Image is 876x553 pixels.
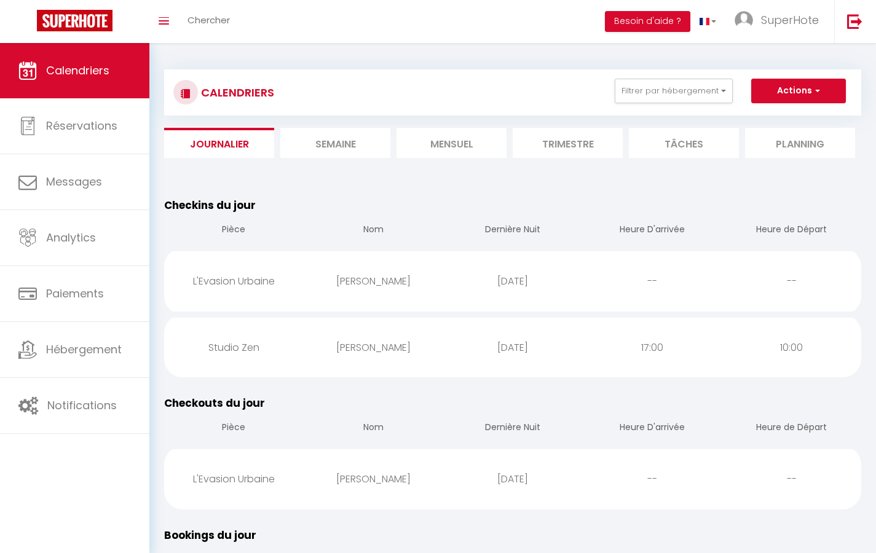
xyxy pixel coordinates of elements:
[745,128,855,158] li: Planning
[164,459,304,499] div: L'Evasion Urbaine
[847,14,862,29] img: logout
[722,213,861,248] th: Heure de Départ
[605,11,690,32] button: Besoin d'aide ?
[582,459,722,499] div: --
[443,261,583,301] div: [DATE]
[47,398,117,413] span: Notifications
[164,128,274,158] li: Journalier
[46,118,117,133] span: Réservations
[304,459,443,499] div: [PERSON_NAME]
[751,79,846,103] button: Actions
[582,411,722,446] th: Heure D'arrivée
[443,327,583,367] div: [DATE]
[304,411,443,446] th: Nom
[582,213,722,248] th: Heure D'arrivée
[164,198,256,213] span: Checkins du jour
[722,411,861,446] th: Heure de Départ
[582,261,722,301] div: --
[304,213,443,248] th: Nom
[304,327,443,367] div: [PERSON_NAME]
[582,327,722,367] div: 17:00
[397,128,507,158] li: Mensuel
[10,5,47,42] button: Ouvrir le widget de chat LiveChat
[761,12,819,28] span: SuperHote
[513,128,623,158] li: Trimestre
[46,230,96,245] span: Analytics
[615,79,733,103] button: Filtrer par hébergement
[443,213,583,248] th: Dernière Nuit
[37,10,112,31] img: Super Booking
[198,79,274,106] h3: CALENDRIERS
[164,396,265,410] span: Checkouts du jour
[164,411,304,446] th: Pièce
[46,342,122,357] span: Hébergement
[629,128,739,158] li: Tâches
[164,528,256,543] span: Bookings du jour
[280,128,390,158] li: Semaine
[304,261,443,301] div: [PERSON_NAME]
[46,63,109,78] span: Calendriers
[187,14,230,26] span: Chercher
[722,327,861,367] div: 10:00
[46,286,104,301] span: Paiements
[164,261,304,301] div: L'Evasion Urbaine
[443,459,583,499] div: [DATE]
[443,411,583,446] th: Dernière Nuit
[164,327,304,367] div: Studio Zen
[722,459,861,499] div: --
[46,174,102,189] span: Messages
[735,11,753,29] img: ...
[164,213,304,248] th: Pièce
[722,261,861,301] div: --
